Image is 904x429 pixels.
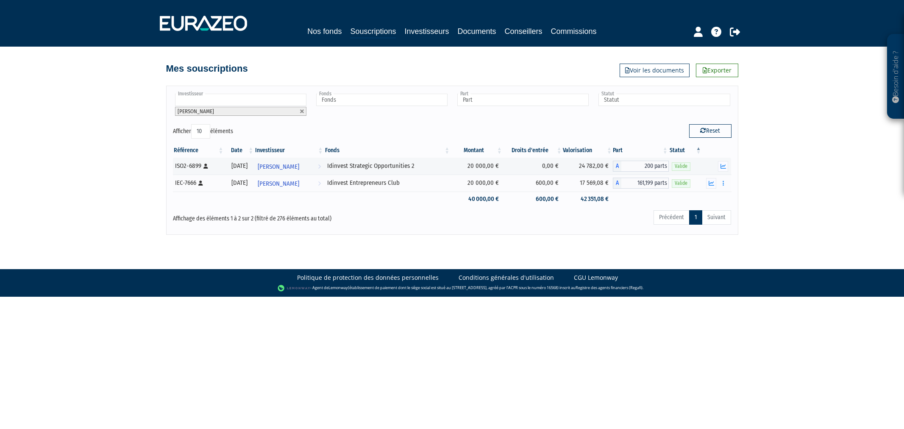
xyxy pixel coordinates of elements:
[574,273,618,282] a: CGU Lemonway
[563,158,613,175] td: 24 782,00 €
[166,64,248,74] h4: Mes souscriptions
[327,178,448,187] div: Idinvest Entrepreneurs Club
[503,175,563,192] td: 600,00 €
[689,210,702,225] a: 1
[175,178,222,187] div: IEC-7666
[318,176,321,192] i: Voir l'investisseur
[307,25,342,37] a: Nos fonds
[8,284,896,292] div: - Agent de (établissement de paiement dont le siège social est situé au [STREET_ADDRESS], agréé p...
[696,64,738,77] a: Exporter
[278,284,310,292] img: logo-lemonway.png
[563,192,613,206] td: 42 351,08 €
[689,124,732,138] button: Reset
[563,175,613,192] td: 17 569,08 €
[669,143,702,158] th: Statut : activer pour trier la colonne par ordre d&eacute;croissant
[613,178,669,189] div: A - Idinvest Entrepreneurs Club
[258,176,299,192] span: [PERSON_NAME]
[324,143,451,158] th: Fonds: activer pour trier la colonne par ordre croissant
[160,16,247,31] img: 1732889491-logotype_eurazeo_blanc_rvb.png
[297,273,439,282] a: Politique de protection des données personnelles
[458,25,496,37] a: Documents
[198,181,203,186] i: [Français] Personne physique
[451,175,503,192] td: 20 000,00 €
[173,124,233,139] label: Afficher éléments
[228,162,252,170] div: [DATE]
[175,162,222,170] div: ISO2-6899
[328,285,348,290] a: Lemonway
[258,159,299,175] span: [PERSON_NAME]
[503,192,563,206] td: 600,00 €
[318,159,321,175] i: Voir l'investisseur
[613,161,621,172] span: A
[203,164,208,169] i: [Français] Personne physique
[350,25,396,39] a: Souscriptions
[613,161,669,172] div: A - Idinvest Strategic Opportunities 2
[254,158,324,175] a: [PERSON_NAME]
[620,64,690,77] a: Voir les documents
[451,158,503,175] td: 20 000,00 €
[254,175,324,192] a: [PERSON_NAME]
[173,209,398,223] div: Affichage des éléments 1 à 2 sur 2 (filtré de 276 éléments au total)
[503,158,563,175] td: 0,00 €
[451,192,503,206] td: 40 000,00 €
[254,143,324,158] th: Investisseur: activer pour trier la colonne par ordre croissant
[459,273,554,282] a: Conditions générales d'utilisation
[451,143,503,158] th: Montant: activer pour trier la colonne par ordre croissant
[613,178,621,189] span: A
[613,143,669,158] th: Part: activer pour trier la colonne par ordre croissant
[173,143,225,158] th: Référence : activer pour trier la colonne par ordre croissant
[503,143,563,158] th: Droits d'entrée: activer pour trier la colonne par ordre croissant
[228,178,252,187] div: [DATE]
[672,162,690,170] span: Valide
[672,179,690,187] span: Valide
[404,25,449,37] a: Investisseurs
[191,124,210,139] select: Afficheréléments
[563,143,613,158] th: Valorisation: activer pour trier la colonne par ordre croissant
[505,25,542,37] a: Conseillers
[621,161,669,172] span: 200 parts
[327,162,448,170] div: Idinvest Strategic Opportunities 2
[551,25,597,37] a: Commissions
[621,178,669,189] span: 161,199 parts
[178,108,214,114] span: [PERSON_NAME]
[891,39,901,115] p: Besoin d'aide ?
[225,143,255,158] th: Date: activer pour trier la colonne par ordre croissant
[576,285,643,290] a: Registre des agents financiers (Regafi)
